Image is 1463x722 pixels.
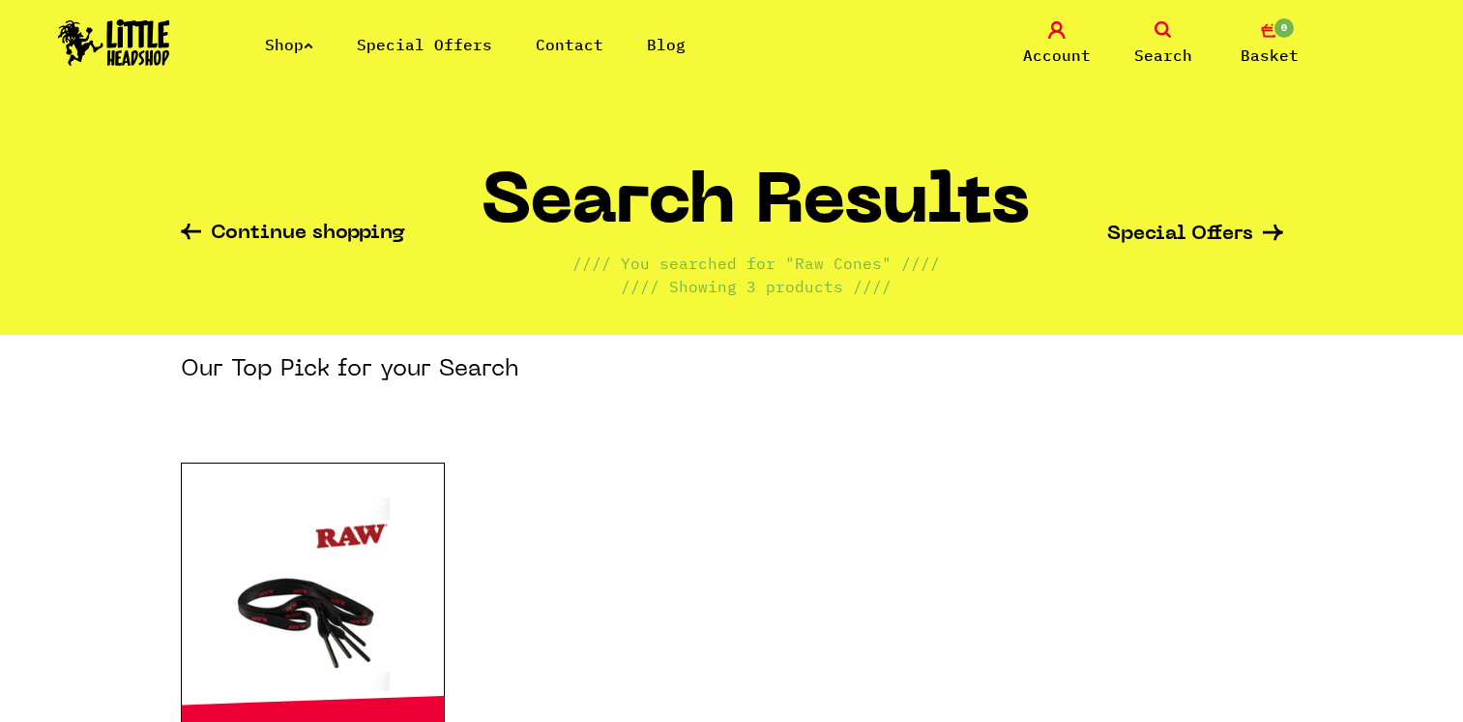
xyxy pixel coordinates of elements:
a: Special Offers [1107,225,1283,245]
a: Continue shopping [181,224,405,246]
span: Basket [1241,44,1299,67]
a: Blog [647,35,686,54]
h1: Search Results [482,171,1030,252]
a: Contact [536,35,603,54]
span: Search [1134,44,1192,67]
a: Search [1115,21,1212,67]
a: Special Offers [357,35,492,54]
p: //// Showing 3 products //// [621,275,892,298]
a: Shop [265,35,313,54]
h3: Our Top Pick for your Search [181,354,519,385]
a: 0 Basket [1221,21,1318,67]
p: //// You searched for "Raw Cones" //// [572,252,940,275]
span: Account [1023,44,1091,67]
img: Little Head Shop Logo [58,19,170,66]
span: 0 [1273,16,1296,40]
